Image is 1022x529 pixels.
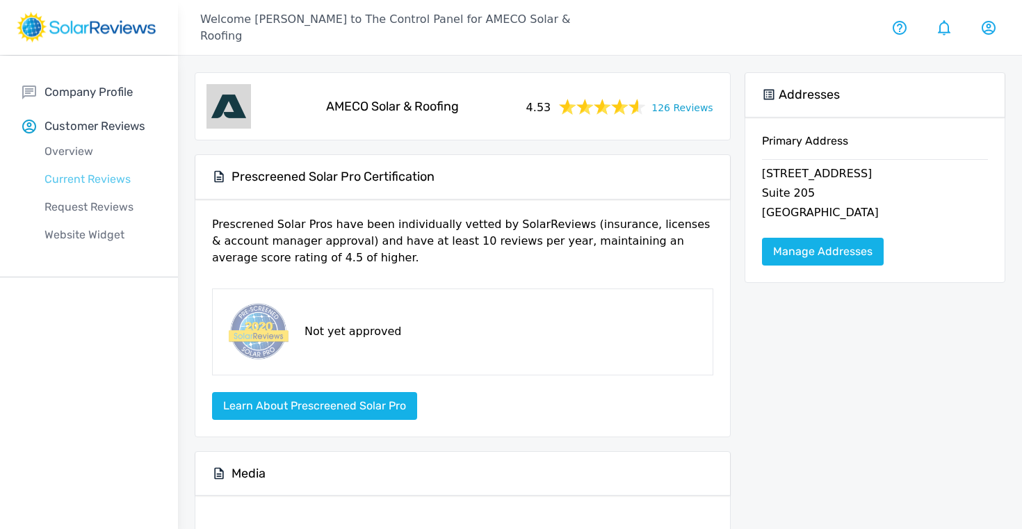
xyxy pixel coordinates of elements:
img: prescreened-badge.png [224,300,291,364]
a: Manage Addresses [762,238,884,266]
p: Welcome [PERSON_NAME] to The Control Panel for AMECO Solar & Roofing [200,11,600,44]
p: Overview [22,143,178,160]
h5: Media [232,466,266,482]
a: Website Widget [22,221,178,249]
a: Request Reviews [22,193,178,221]
p: Customer Reviews [44,117,145,135]
p: Company Profile [44,83,133,101]
p: Current Reviews [22,171,178,188]
h5: Prescreened Solar Pro Certification [232,169,435,185]
a: Current Reviews [22,165,178,193]
p: [GEOGRAPHIC_DATA] [762,204,988,224]
h5: AMECO Solar & Roofing [326,99,459,115]
button: Learn about Prescreened Solar Pro [212,392,417,420]
span: 4.53 [526,97,551,116]
p: Prescrened Solar Pros have been individually vetted by SolarReviews (insurance, licenses & accoun... [212,216,713,277]
h5: Addresses [779,87,840,103]
p: [STREET_ADDRESS] [762,165,988,185]
p: Request Reviews [22,199,178,215]
a: Overview [22,138,178,165]
a: 126 Reviews [651,98,713,115]
h6: Primary Address [762,134,988,159]
a: Learn about Prescreened Solar Pro [212,399,417,412]
p: Suite 205 [762,185,988,204]
p: Website Widget [22,227,178,243]
p: Not yet approved [305,323,401,340]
